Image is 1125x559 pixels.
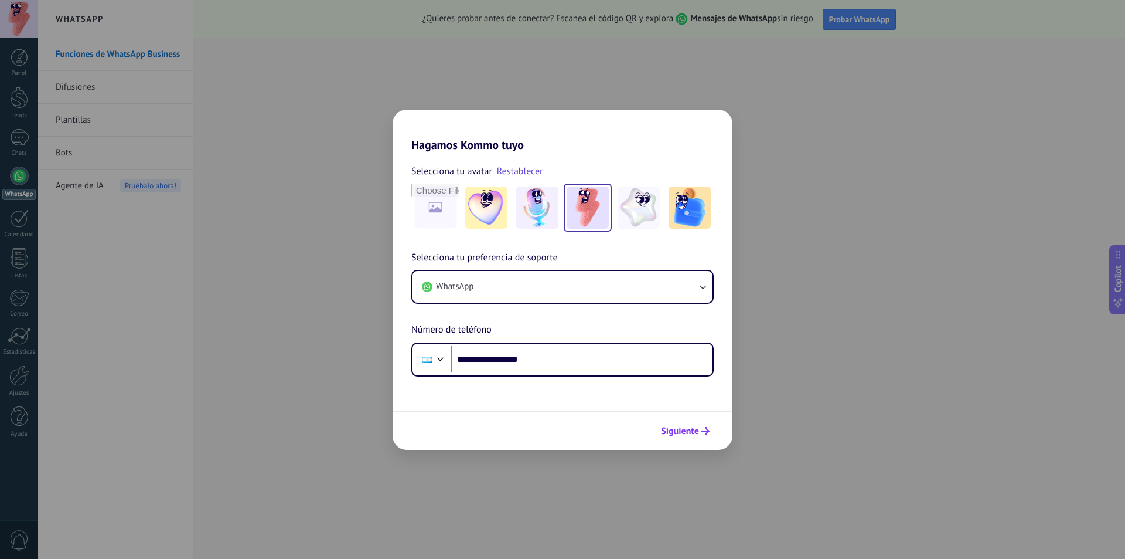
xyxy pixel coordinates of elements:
[669,187,711,229] img: -5.jpeg
[661,427,699,435] span: Siguiente
[656,421,715,441] button: Siguiente
[411,250,558,266] span: Selecciona tu preferencia de soporte
[497,165,543,177] a: Restablecer
[567,187,609,229] img: -3.jpeg
[516,187,558,229] img: -2.jpeg
[393,110,732,152] h2: Hagamos Kommo tuyo
[618,187,660,229] img: -4.jpeg
[411,323,492,338] span: Número de teléfono
[436,281,473,293] span: WhatsApp
[465,187,507,229] img: -1.jpeg
[411,164,492,179] span: Selecciona tu avatar
[412,271,712,303] button: WhatsApp
[416,347,438,372] div: Argentina: + 54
